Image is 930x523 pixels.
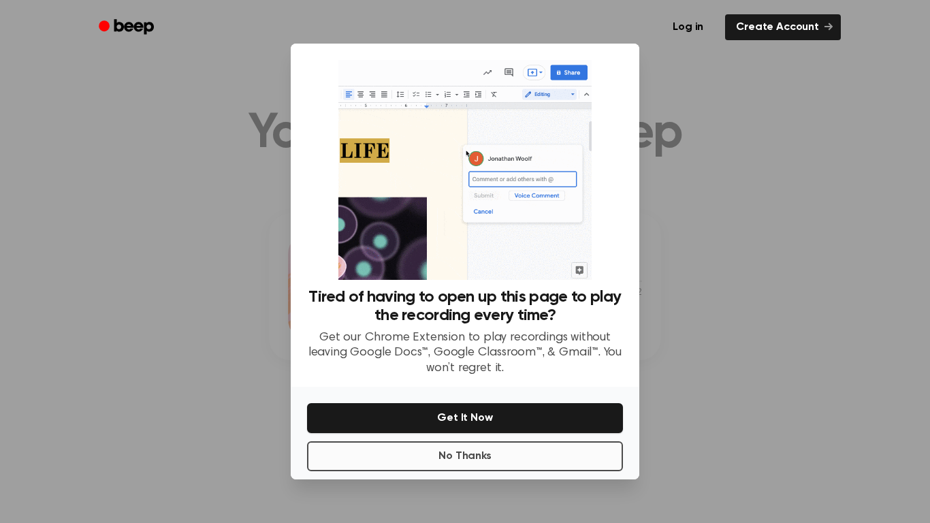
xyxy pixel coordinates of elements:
a: Create Account [725,14,841,40]
p: Get our Chrome Extension to play recordings without leaving Google Docs™, Google Classroom™, & Gm... [307,330,623,377]
button: No Thanks [307,441,623,471]
h3: Tired of having to open up this page to play the recording every time? [307,288,623,325]
button: Get It Now [307,403,623,433]
a: Log in [659,12,717,43]
a: Beep [89,14,166,41]
img: Beep extension in action [338,60,591,280]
